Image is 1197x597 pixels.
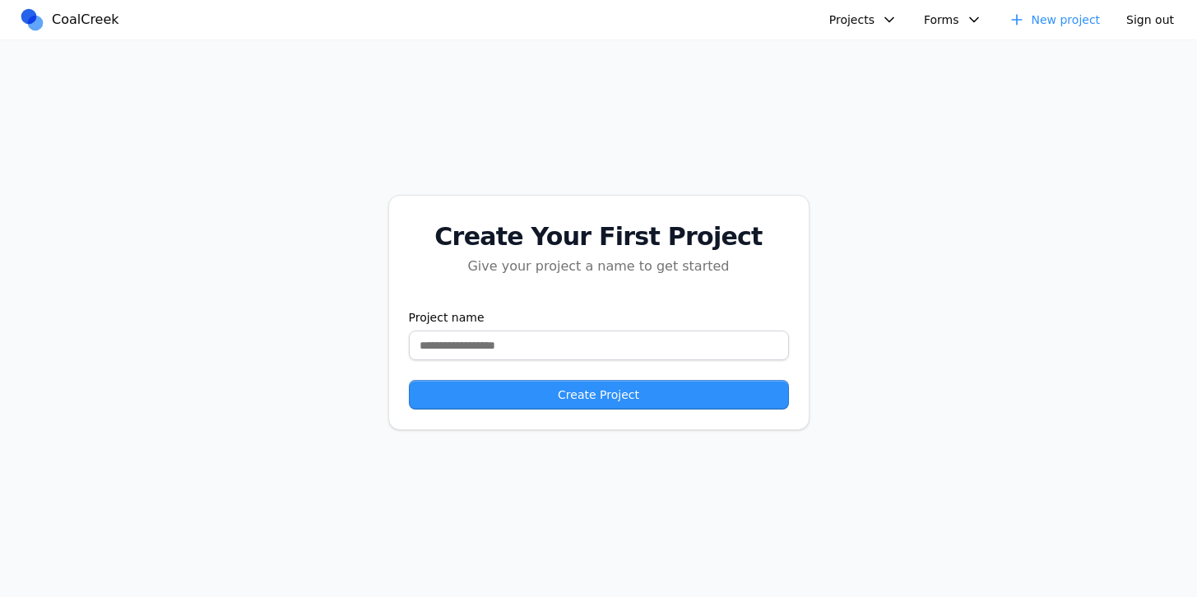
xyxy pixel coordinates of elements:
button: Forms [914,7,992,33]
div: Create Your First Project [409,222,789,252]
div: Give your project a name to get started [409,257,789,276]
button: Projects [819,7,907,33]
label: Project name [409,309,789,326]
a: New project [999,7,1111,33]
span: CoalCreek [52,10,119,30]
button: Sign out [1116,7,1184,33]
button: Create Project [409,380,789,410]
a: CoalCreek [19,7,126,32]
